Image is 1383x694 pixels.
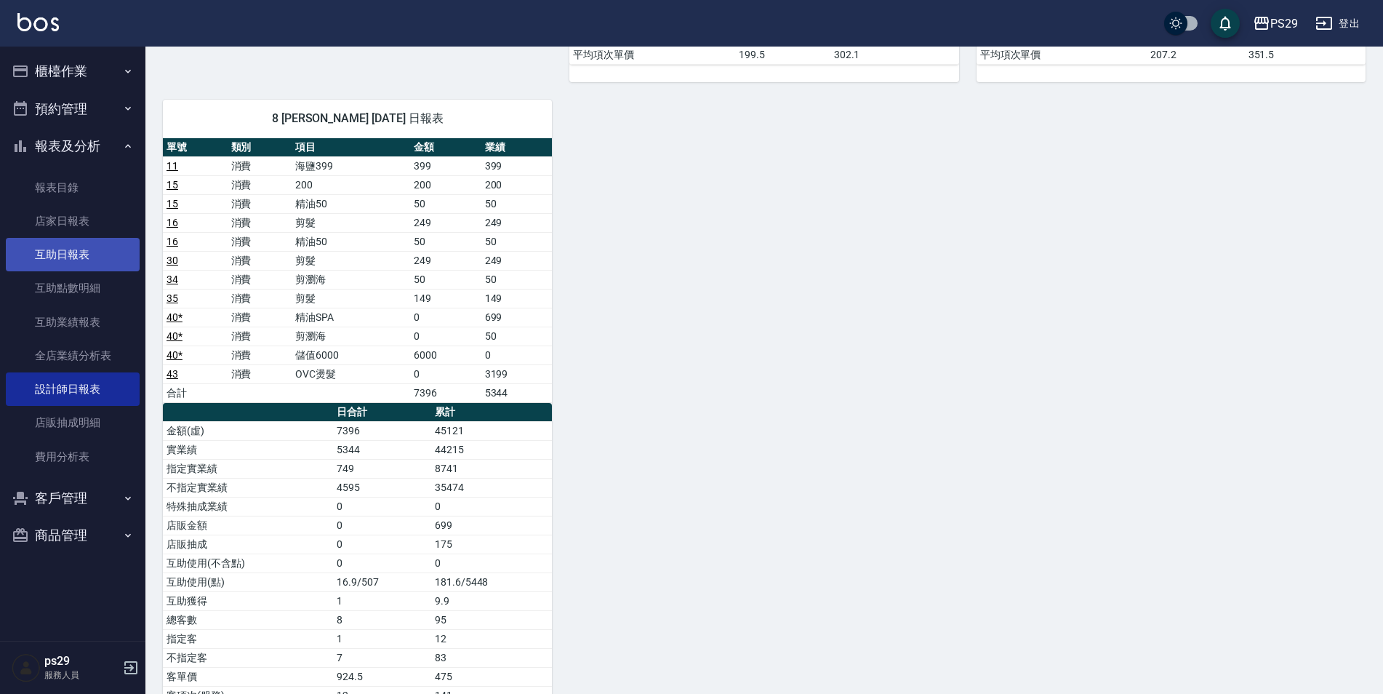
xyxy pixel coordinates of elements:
a: 16 [167,217,178,228]
td: 699 [431,516,552,535]
td: 實業績 [163,440,333,459]
td: 249 [481,213,553,232]
img: Person [12,653,41,682]
td: 金額(虛) [163,421,333,440]
a: 店家日報表 [6,204,140,238]
th: 項目 [292,138,410,157]
th: 累計 [431,403,552,422]
button: save [1211,9,1240,38]
td: 消費 [228,213,292,232]
td: 總客數 [163,610,333,629]
button: 商品管理 [6,516,140,554]
table: a dense table [163,138,552,403]
td: 50 [481,232,553,251]
a: 互助日報表 [6,238,140,271]
td: 249 [410,251,481,270]
td: 1 [333,591,431,610]
th: 單號 [163,138,228,157]
td: 客單價 [163,667,333,686]
th: 金額 [410,138,481,157]
button: 櫃檯作業 [6,52,140,90]
td: 0 [333,516,431,535]
td: 消費 [228,346,292,364]
td: 924.5 [333,667,431,686]
td: 4595 [333,478,431,497]
td: 互助使用(點) [163,573,333,591]
a: 15 [167,179,178,191]
td: 店販金額 [163,516,333,535]
td: 1 [333,629,431,648]
td: 指定客 [163,629,333,648]
td: 351.5 [1245,45,1366,64]
div: PS29 [1270,15,1298,33]
td: 消費 [228,251,292,270]
td: 精油50 [292,232,410,251]
td: 200 [410,175,481,194]
td: 249 [481,251,553,270]
td: 181.6/5448 [431,573,552,591]
td: 207.2 [1147,45,1245,64]
td: 消費 [228,194,292,213]
th: 日合計 [333,403,431,422]
td: 50 [410,232,481,251]
td: 海鹽399 [292,156,410,175]
td: 44215 [431,440,552,459]
td: 消費 [228,270,292,289]
td: 83 [431,648,552,667]
td: 剪瀏海 [292,270,410,289]
td: 精油50 [292,194,410,213]
a: 費用分析表 [6,440,140,474]
td: 平均項次單價 [977,45,1147,64]
td: 剪瀏海 [292,327,410,346]
th: 類別 [228,138,292,157]
td: 50 [410,194,481,213]
td: OVC燙髮 [292,364,410,383]
a: 設計師日報表 [6,372,140,406]
span: 8 [PERSON_NAME] [DATE] 日報表 [180,111,534,126]
td: 消費 [228,156,292,175]
td: 699 [481,308,553,327]
a: 11 [167,160,178,172]
td: 剪髮 [292,251,410,270]
td: 16.9/507 [333,573,431,591]
td: 7396 [333,421,431,440]
td: 消費 [228,364,292,383]
td: 50 [410,270,481,289]
td: 儲值6000 [292,346,410,364]
a: 互助點數明細 [6,271,140,305]
td: 50 [481,270,553,289]
td: 消費 [228,327,292,346]
td: 199.5 [735,45,830,64]
button: PS29 [1247,9,1304,39]
td: 平均項次單價 [569,45,735,64]
td: 0 [431,497,552,516]
td: 35474 [431,478,552,497]
td: 249 [410,213,481,232]
td: 45121 [431,421,552,440]
td: 50 [481,327,553,346]
td: 149 [410,289,481,308]
td: 特殊抽成業績 [163,497,333,516]
td: 0 [410,308,481,327]
a: 互助業績報表 [6,306,140,339]
td: 50 [481,194,553,213]
td: 合計 [163,383,228,402]
td: 6000 [410,346,481,364]
button: 報表及分析 [6,127,140,165]
td: 店販抽成 [163,535,333,554]
td: 399 [481,156,553,175]
a: 15 [167,198,178,210]
a: 報表目錄 [6,171,140,204]
td: 精油SPA [292,308,410,327]
td: 0 [410,364,481,383]
td: 0 [481,346,553,364]
td: 175 [431,535,552,554]
a: 店販抽成明細 [6,406,140,439]
td: 200 [481,175,553,194]
td: 8 [333,610,431,629]
td: 消費 [228,308,292,327]
td: 不指定實業績 [163,478,333,497]
p: 服務人員 [44,669,119,682]
td: 0 [333,535,431,554]
td: 消費 [228,232,292,251]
